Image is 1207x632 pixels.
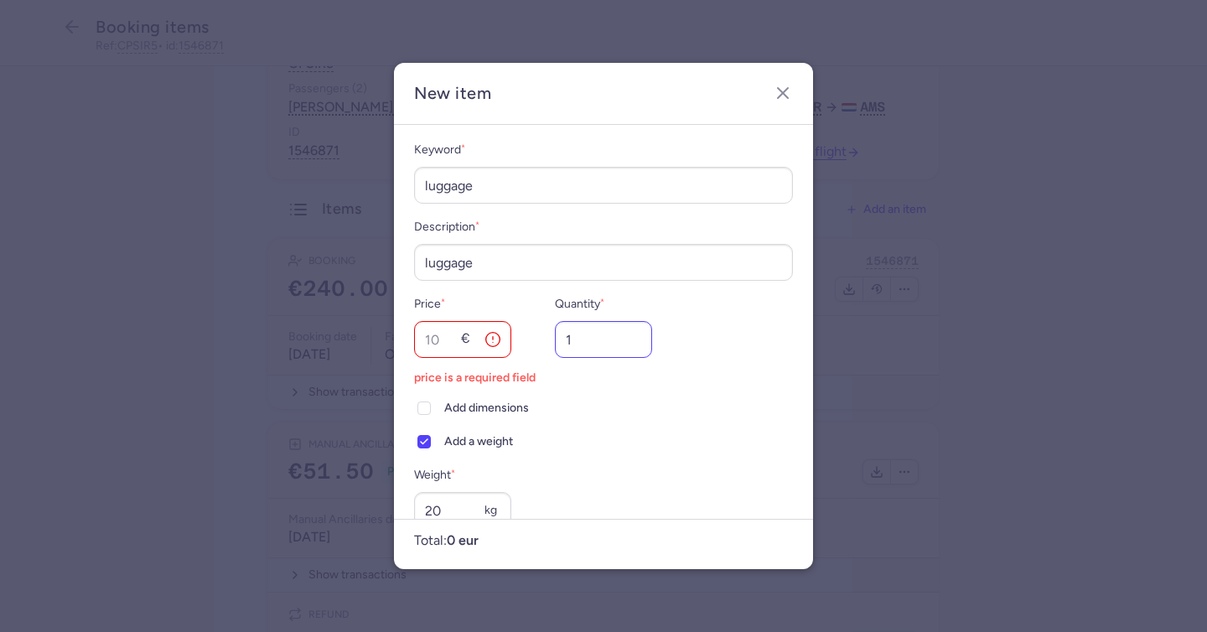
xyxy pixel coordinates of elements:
h2: New item [414,83,793,104]
input: 23 [414,492,511,529]
li: price is a required field [414,371,793,385]
label: Keyword [414,140,793,160]
div: € [461,331,478,348]
input: 10 [414,321,511,358]
input: Add dimensions [417,401,431,415]
input: Add a weight [417,435,431,448]
span: Add dimensions [444,398,793,418]
label: Weight [414,465,511,485]
span: Add a weight [444,432,793,452]
label: Price [414,294,511,314]
span: kg [484,503,497,517]
label: Description [414,217,793,237]
label: Quantity [555,294,652,314]
input: special_luggage, pet, sport_equipment... [414,244,793,281]
input: special_luggage, pet, sport_equipment... [414,167,793,204]
strong: 0 eur [447,532,479,548]
p: Total: [414,533,786,548]
input: 1 [555,321,652,358]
